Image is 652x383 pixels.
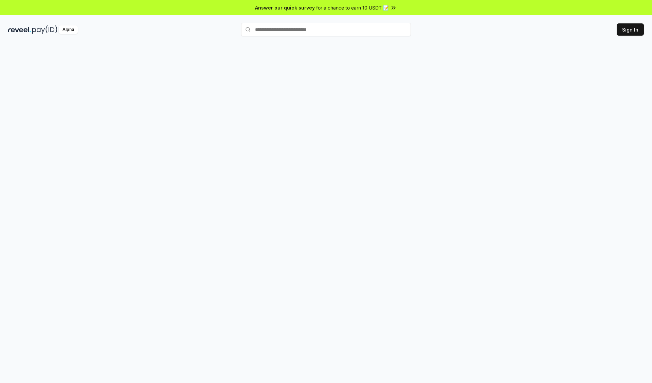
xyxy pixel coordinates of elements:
span: for a chance to earn 10 USDT 📝 [316,4,389,11]
img: reveel_dark [8,25,31,34]
img: pay_id [32,25,57,34]
button: Sign In [617,23,644,36]
div: Alpha [59,25,78,34]
span: Answer our quick survey [255,4,315,11]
